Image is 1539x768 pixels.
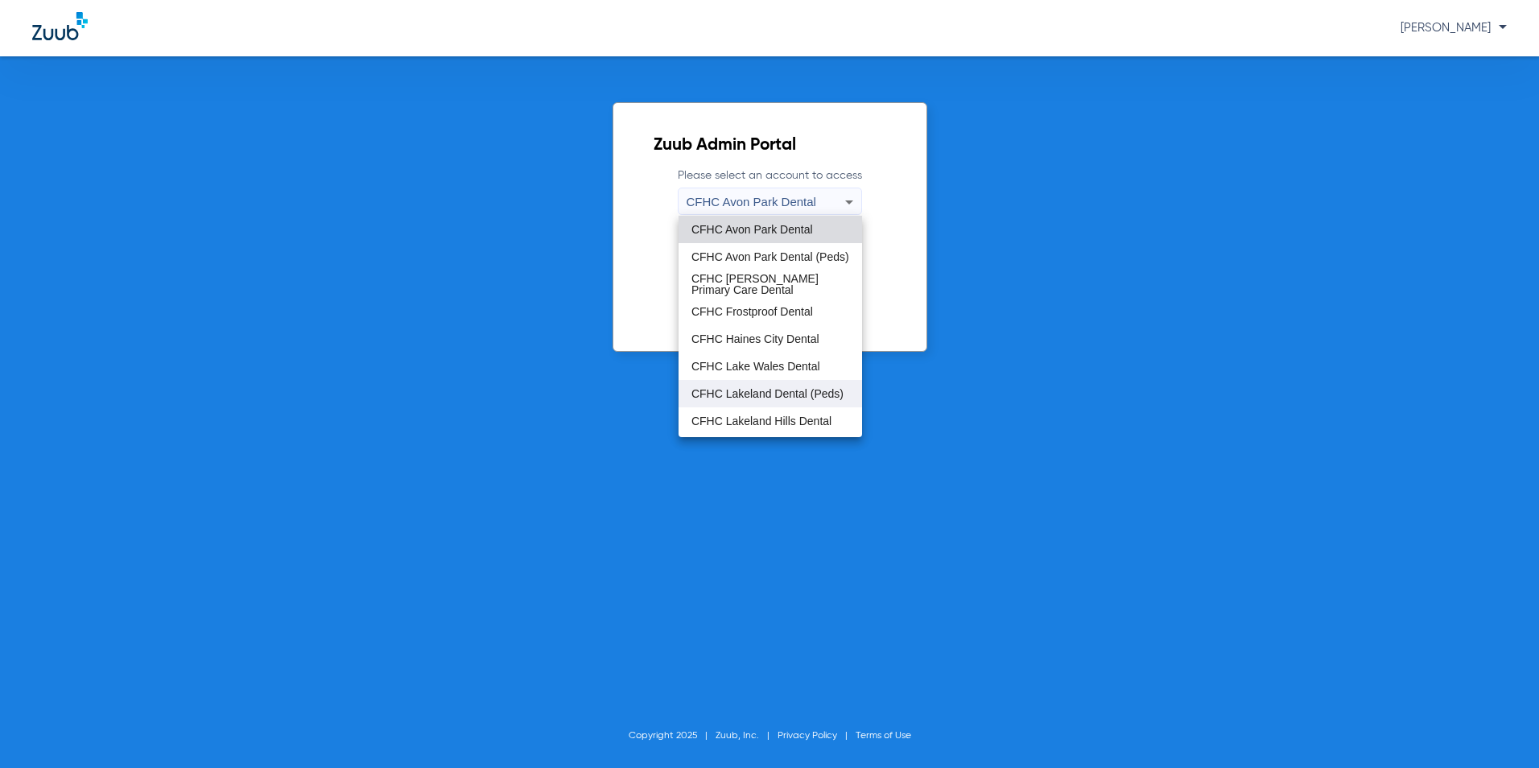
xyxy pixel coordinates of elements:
[691,333,819,345] span: CFHC Haines City Dental
[691,388,844,399] span: CFHC Lakeland Dental (Peds)
[1459,691,1539,768] iframe: Chat Widget
[691,224,813,235] span: CFHC Avon Park Dental
[691,251,849,262] span: CFHC Avon Park Dental (Peds)
[691,415,831,427] span: CFHC Lakeland Hills Dental
[691,306,813,317] span: CFHC Frostproof Dental
[691,361,820,372] span: CFHC Lake Wales Dental
[691,273,849,295] span: CFHC [PERSON_NAME] Primary Care Dental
